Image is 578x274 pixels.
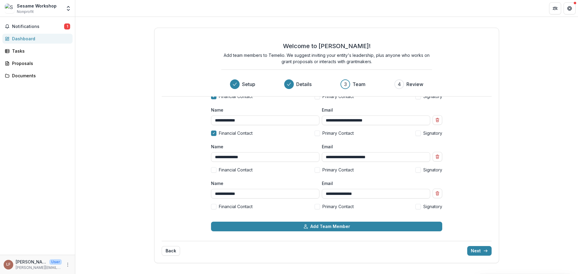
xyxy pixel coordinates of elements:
button: Get Help [564,2,576,14]
label: Name [211,180,316,186]
a: Tasks [2,46,73,56]
p: User [49,259,62,265]
span: Financial Contact [219,167,253,173]
span: Signatory [423,130,442,136]
button: Notifications1 [2,22,73,31]
label: Email [322,143,427,150]
span: Primary Contact [322,93,354,100]
a: Dashboard [2,34,73,44]
img: Sesame Workshop [5,4,14,13]
p: [PERSON_NAME][EMAIL_ADDRESS][PERSON_NAME][DOMAIN_NAME] [16,265,62,270]
span: Nonprofit [17,9,34,14]
button: Open entity switcher [64,2,73,14]
a: Proposals [2,58,73,68]
span: Financial Contact [219,93,253,100]
span: Primary Contact [322,130,354,136]
h3: Details [296,81,312,88]
div: Tasks [12,48,68,54]
span: 1 [64,23,70,29]
label: Name [211,107,316,113]
span: Notifications [12,24,64,29]
span: Signatory [423,203,442,210]
h3: Team [353,81,365,88]
div: Progress [230,79,423,89]
button: More [64,261,71,268]
h2: Welcome to [PERSON_NAME]! [283,42,371,50]
span: Financial Contact [219,203,253,210]
span: Signatory [423,93,442,100]
span: Signatory [423,167,442,173]
button: Partners [549,2,561,14]
p: Add team members to Temelio. We suggest inviting your entity's leadership, plus anyone who works ... [221,52,432,65]
label: Name [211,143,316,150]
span: Primary Contact [322,203,354,210]
span: Primary Contact [322,167,354,173]
span: Financial Contact [219,130,253,136]
button: Next [467,246,492,256]
div: Documents [12,72,68,79]
div: Laura Fortuna [6,263,11,266]
button: Remove team member [433,189,442,198]
h3: Setup [242,81,255,88]
div: 4 [398,81,401,88]
label: Email [322,107,427,113]
p: [PERSON_NAME] [16,259,47,265]
div: 3 [344,81,347,88]
button: Remove team member [433,115,442,125]
div: Proposals [12,60,68,66]
button: Remove team member [433,152,442,162]
div: Sesame Workshop [17,3,57,9]
h3: Review [406,81,423,88]
a: Documents [2,71,73,81]
div: Dashboard [12,35,68,42]
button: Add Team Member [211,222,442,231]
label: Email [322,180,427,186]
button: Back [162,246,180,256]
